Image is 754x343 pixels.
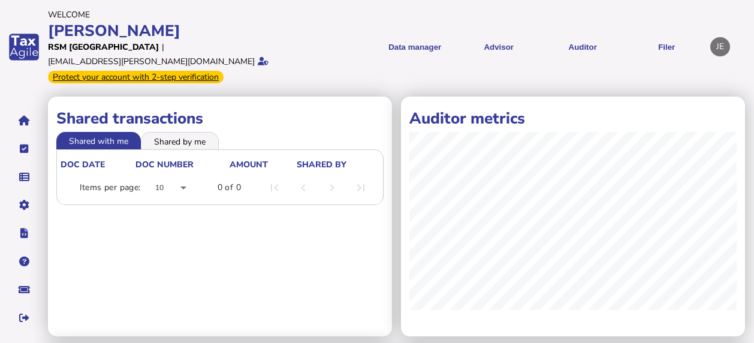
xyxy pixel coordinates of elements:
[135,159,194,170] div: doc number
[48,9,347,20] div: Welcome
[61,159,134,170] div: doc date
[48,56,255,67] div: [EMAIL_ADDRESS][PERSON_NAME][DOMAIN_NAME]
[56,132,141,149] li: Shared with me
[11,305,37,330] button: Sign out
[11,249,37,274] button: Help pages
[141,132,219,149] li: Shared by me
[297,159,378,170] div: shared by
[218,182,241,194] div: 0 of 0
[297,159,346,170] div: shared by
[11,277,37,302] button: Raise a support ticket
[545,32,620,62] button: Auditor
[230,159,295,170] div: Amount
[377,32,453,62] button: Shows a dropdown of Data manager options
[710,37,730,57] div: Profile settings
[162,41,164,53] div: |
[48,20,347,41] div: [PERSON_NAME]
[353,32,704,62] menu: navigate products
[11,192,37,218] button: Manage settings
[135,159,228,170] div: doc number
[409,108,737,129] h1: Auditor metrics
[461,32,536,62] button: Shows a dropdown of VAT Advisor options
[258,57,269,65] i: Email verified
[61,159,105,170] div: doc date
[11,221,37,246] button: Developer hub links
[48,41,159,53] div: RSM [GEOGRAPHIC_DATA]
[11,136,37,161] button: Tasks
[629,32,704,62] button: Filer
[80,182,141,194] div: Items per page:
[11,164,37,189] button: Data manager
[230,159,268,170] div: Amount
[11,108,37,133] button: Home
[56,108,384,129] h1: Shared transactions
[48,71,224,83] div: From Oct 1, 2025, 2-step verification will be required to login. Set it up now...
